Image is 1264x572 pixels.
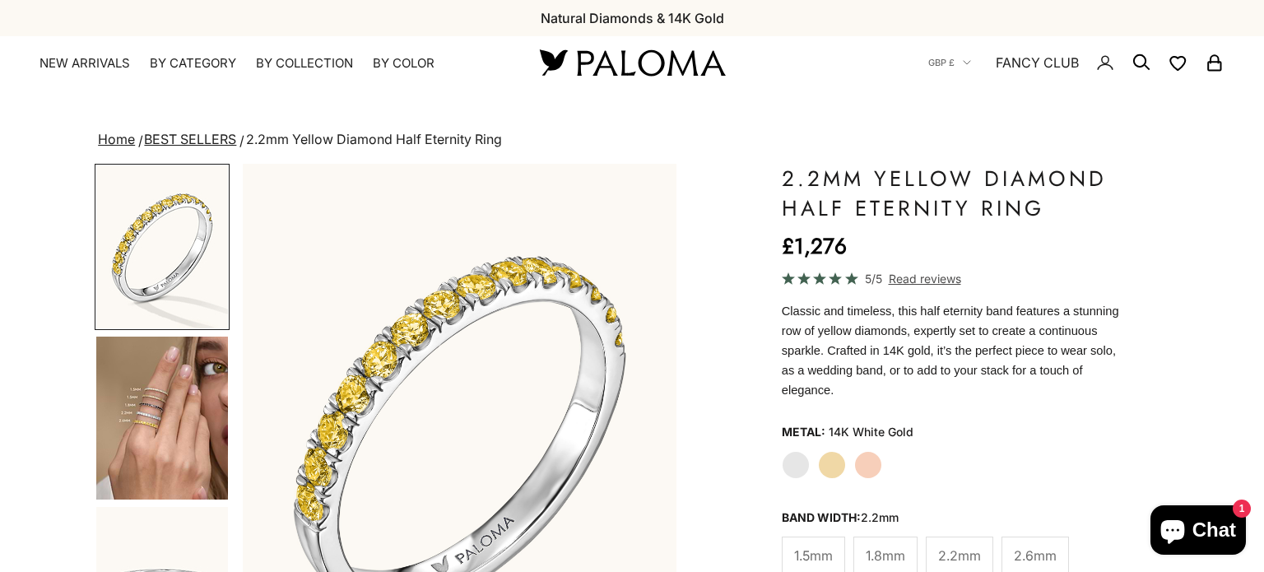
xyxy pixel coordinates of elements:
nav: breadcrumbs [95,128,1169,151]
variant-option-value: 14K White Gold [829,420,913,444]
sale-price: £1,276 [782,230,847,263]
span: 2.2mm [938,545,981,566]
summary: By Collection [256,55,353,72]
span: 2.2mm Yellow Diamond Half Eternity Ring [246,131,502,147]
a: 5/5 Read reviews [782,269,1128,288]
a: BEST SELLERS [144,131,236,147]
button: Go to item 2 [95,164,230,330]
span: 5/5 [865,269,882,288]
span: Classic and timeless, this half eternity band features a stunning row of yellow diamonds, expertl... [782,305,1119,397]
legend: Metal: [782,420,825,444]
span: 1.5mm [794,545,833,566]
h1: 2.2mm Yellow Diamond Half Eternity Ring [782,164,1128,223]
span: Read reviews [889,269,961,288]
span: 1.8mm [866,545,905,566]
a: Home [98,131,135,147]
inbox-online-store-chat: Shopify online store chat [1145,505,1251,559]
summary: By Color [373,55,434,72]
nav: Secondary navigation [928,36,1224,89]
span: 2.6mm [1014,545,1057,566]
img: #YellowGold #WhiteGold #RoseGold [96,337,228,500]
button: Go to item 4 [95,335,230,501]
a: FANCY CLUB [996,52,1079,73]
legend: Band Width: [782,505,899,530]
a: NEW ARRIVALS [39,55,130,72]
summary: By Category [150,55,236,72]
span: GBP £ [928,55,955,70]
p: Natural Diamonds & 14K Gold [541,7,724,29]
variant-option-value: 2.2mm [861,510,899,524]
img: #WhiteGold [96,165,228,328]
button: GBP £ [928,55,971,70]
nav: Primary navigation [39,55,500,72]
